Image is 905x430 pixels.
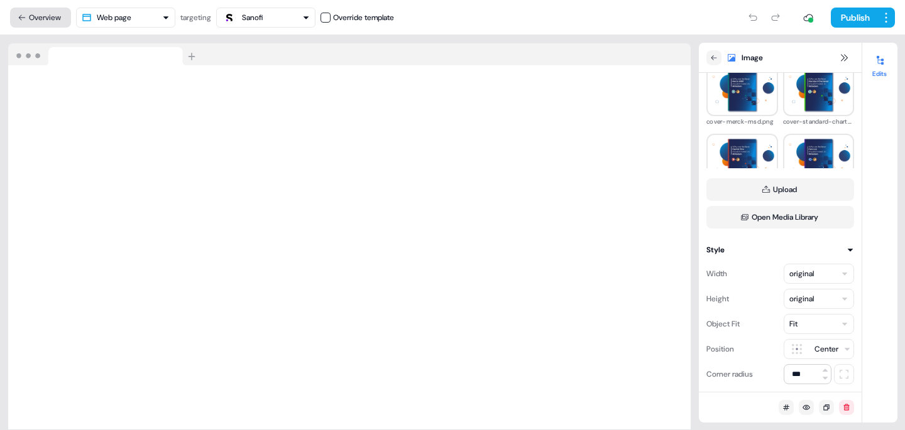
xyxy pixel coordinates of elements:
[97,11,131,24] div: Web page
[242,11,263,24] div: Sanofi
[706,289,729,309] div: Height
[216,8,315,28] button: Sanofi
[789,267,814,280] div: original
[706,339,734,359] div: Position
[8,43,201,66] img: Browser topbar
[180,11,211,24] div: targeting
[706,364,753,384] div: Corner radius
[862,50,897,78] button: Edits
[333,11,394,24] div: Override template
[706,314,740,334] div: Object Fit
[10,8,71,28] button: Overview
[706,244,725,256] div: Style
[706,244,854,256] button: Style
[706,206,854,228] button: Open Media Library
[742,51,763,64] span: Image
[706,264,727,284] div: Width
[809,343,843,355] div: Center
[8,65,691,430] iframe: To enrich screen reader interactions, please activate Accessibility in Grammarly extension settings
[831,8,877,28] button: Publish
[706,178,854,201] button: Upload
[789,293,814,305] div: original
[784,314,854,334] button: Fit
[789,318,798,330] div: Fit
